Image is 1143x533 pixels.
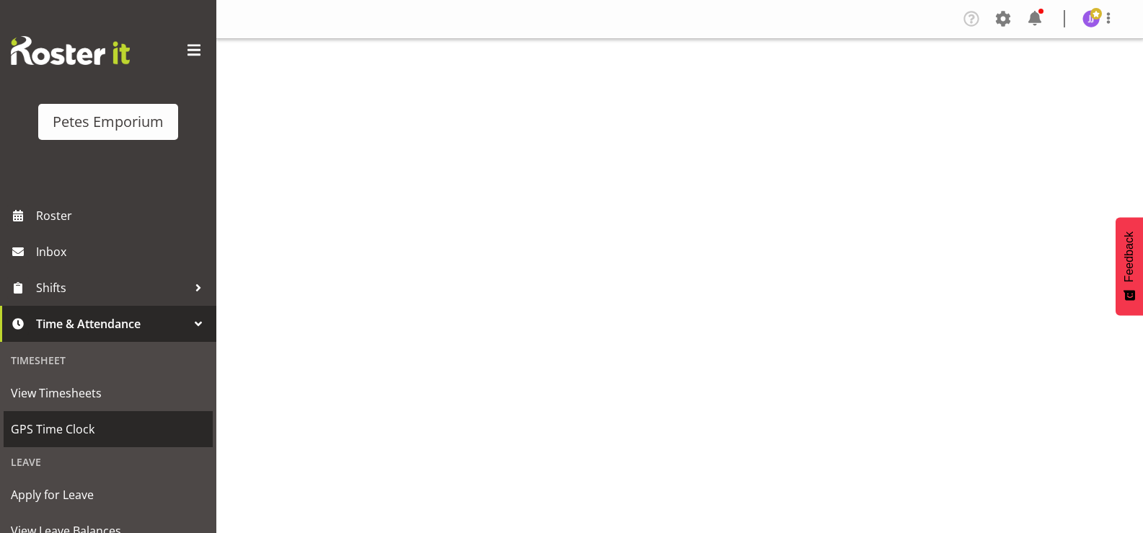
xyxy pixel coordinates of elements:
[1123,232,1136,282] span: Feedback
[4,345,213,375] div: Timesheet
[11,418,206,440] span: GPS Time Clock
[1082,10,1100,27] img: janelle-jonkers702.jpg
[36,313,187,335] span: Time & Attendance
[1116,217,1143,315] button: Feedback - Show survey
[36,277,187,299] span: Shifts
[36,241,209,263] span: Inbox
[11,484,206,506] span: Apply for Leave
[4,411,213,447] a: GPS Time Clock
[11,36,130,65] img: Rosterit website logo
[36,205,209,226] span: Roster
[53,111,164,133] div: Petes Emporium
[4,375,213,411] a: View Timesheets
[11,382,206,404] span: View Timesheets
[4,477,213,513] a: Apply for Leave
[4,447,213,477] div: Leave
